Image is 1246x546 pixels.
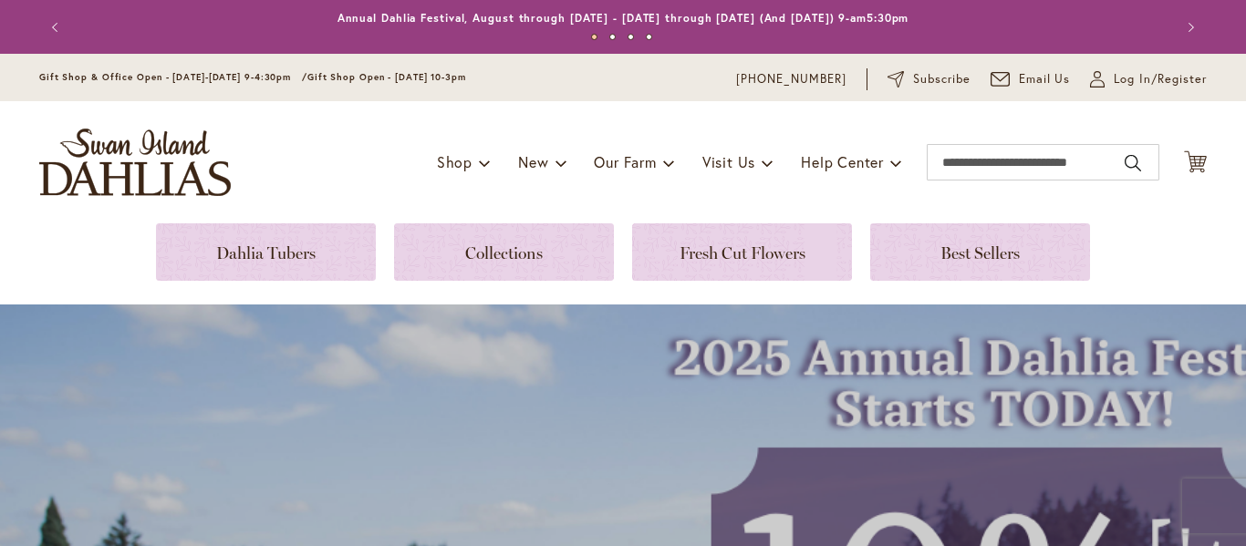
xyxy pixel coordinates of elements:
[801,152,884,171] span: Help Center
[1090,70,1207,88] a: Log In/Register
[888,70,971,88] a: Subscribe
[991,70,1071,88] a: Email Us
[437,152,472,171] span: Shop
[1019,70,1071,88] span: Email Us
[1170,9,1207,46] button: Next
[609,34,616,40] button: 2 of 4
[594,152,656,171] span: Our Farm
[736,70,846,88] a: [PHONE_NUMBER]
[646,34,652,40] button: 4 of 4
[39,9,76,46] button: Previous
[307,71,466,83] span: Gift Shop Open - [DATE] 10-3pm
[39,71,307,83] span: Gift Shop & Office Open - [DATE]-[DATE] 9-4:30pm /
[1114,70,1207,88] span: Log In/Register
[518,152,548,171] span: New
[913,70,971,88] span: Subscribe
[702,152,755,171] span: Visit Us
[337,11,909,25] a: Annual Dahlia Festival, August through [DATE] - [DATE] through [DATE] (And [DATE]) 9-am5:30pm
[39,129,231,196] a: store logo
[628,34,634,40] button: 3 of 4
[591,34,597,40] button: 1 of 4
